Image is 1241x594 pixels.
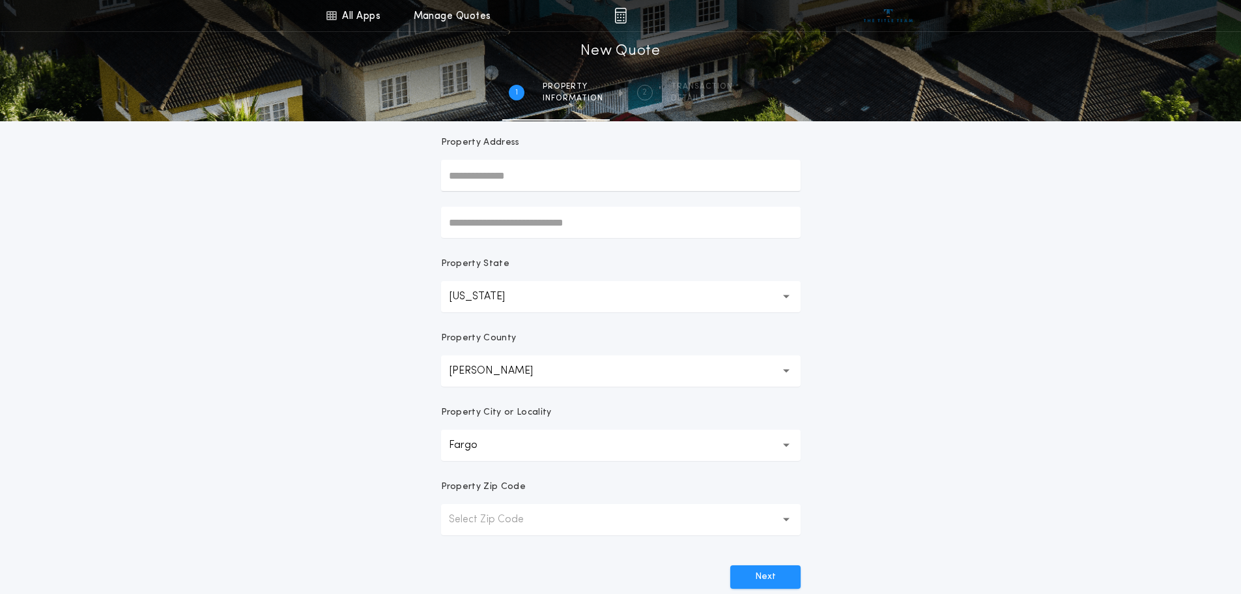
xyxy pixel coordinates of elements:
h2: 2 [642,87,647,98]
p: Property County [441,332,517,345]
p: Property State [441,258,509,271]
span: information [543,93,603,104]
span: Property [543,82,603,92]
h2: 1 [515,87,518,98]
p: Property Address [441,136,801,149]
p: Property Zip Code [441,481,526,494]
span: Transaction [671,82,733,92]
p: Select Zip Code [449,512,545,527]
button: [PERSON_NAME] [441,355,801,387]
img: vs-icon [864,9,913,22]
button: Select Zip Code [441,504,801,535]
button: [US_STATE] [441,281,801,312]
img: img [614,8,627,23]
p: [US_STATE] [449,289,526,304]
p: Property City or Locality [441,406,552,419]
button: Next [730,565,801,589]
p: [PERSON_NAME] [449,363,554,379]
span: details [671,93,733,104]
h1: New Quote [580,41,660,62]
p: Fargo [449,438,498,453]
button: Fargo [441,430,801,461]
